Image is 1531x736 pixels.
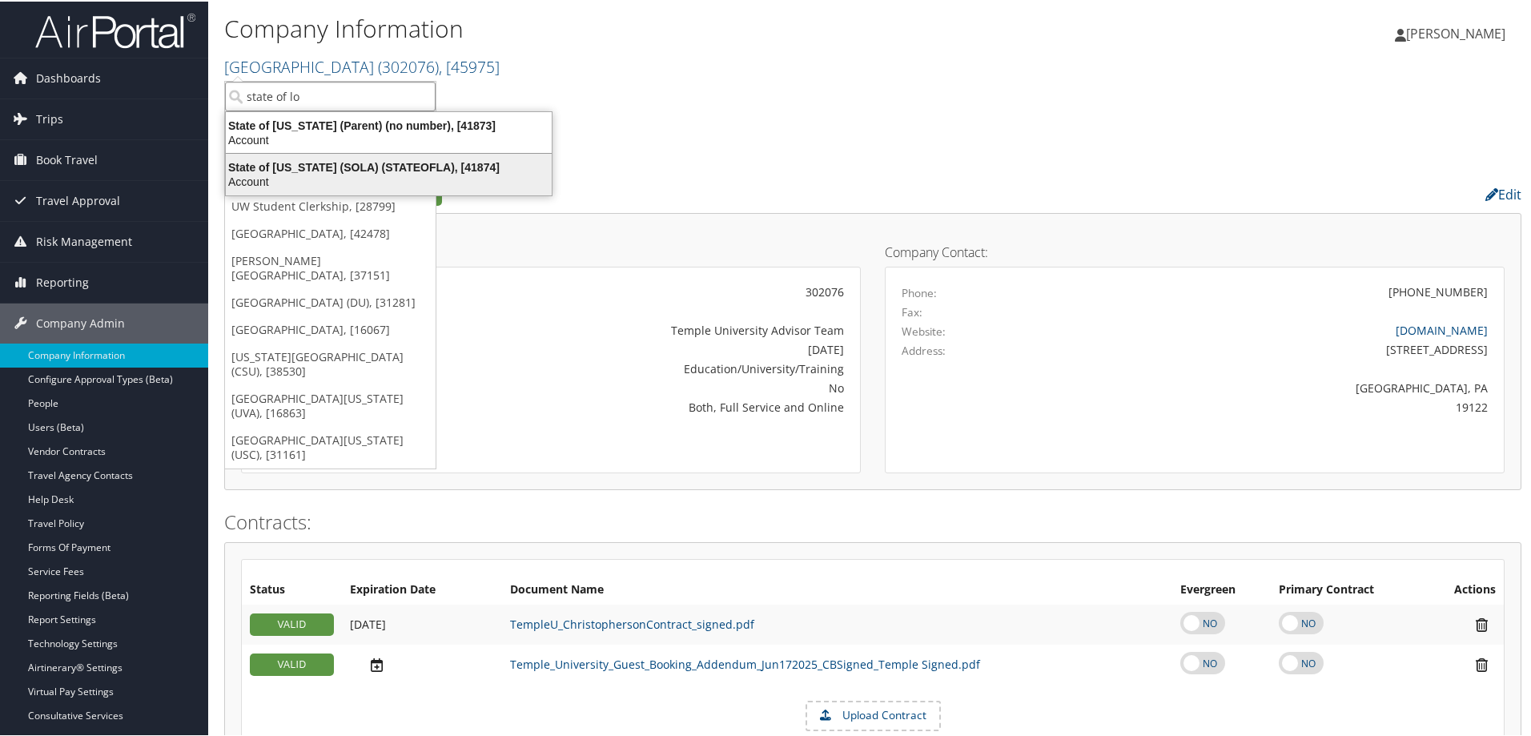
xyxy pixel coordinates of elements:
[1406,23,1505,41] span: [PERSON_NAME]
[1055,340,1489,356] div: [STREET_ADDRESS]
[902,341,946,357] label: Address:
[1055,397,1489,414] div: 19122
[241,244,861,257] h4: Account Details:
[461,320,844,337] div: Temple University Advisor Team
[36,261,89,301] span: Reporting
[36,220,132,260] span: Risk Management
[502,574,1172,603] th: Document Name
[378,54,439,76] span: ( 302076 )
[350,616,494,630] div: Add/Edit Date
[36,98,63,138] span: Trips
[461,359,844,376] div: Education/University/Training
[1468,615,1496,632] i: Remove Contract
[225,288,436,315] a: [GEOGRAPHIC_DATA] (DU), [31281]
[1172,574,1271,603] th: Evergreen
[242,574,342,603] th: Status
[36,179,120,219] span: Travel Approval
[36,139,98,179] span: Book Travel
[902,303,922,319] label: Fax:
[350,615,386,630] span: [DATE]
[224,54,500,76] a: [GEOGRAPHIC_DATA]
[902,322,946,338] label: Website:
[461,282,844,299] div: 302076
[461,397,844,414] div: Both, Full Service and Online
[36,57,101,97] span: Dashboards
[439,54,500,76] span: , [ 45975 ]
[342,574,502,603] th: Expiration Date
[225,384,436,425] a: [GEOGRAPHIC_DATA][US_STATE] (UVA), [16863]
[1271,574,1425,603] th: Primary Contract
[1485,184,1521,202] a: Edit
[1396,321,1488,336] a: [DOMAIN_NAME]
[225,80,436,110] input: Search Accounts
[510,615,754,630] a: TempleU_ChristophersonContract_signed.pdf
[225,191,436,219] a: UW Student Clerkship, [28799]
[807,701,939,728] label: Upload Contract
[1425,574,1504,603] th: Actions
[461,378,844,395] div: No
[350,655,494,672] div: Add/Edit Date
[224,507,1521,534] h2: Contracts:
[216,131,561,146] div: Account
[1055,378,1489,395] div: [GEOGRAPHIC_DATA], PA
[224,179,1081,206] h2: Company Profile:
[225,342,436,384] a: [US_STATE][GEOGRAPHIC_DATA] (CSU), [38530]
[250,612,334,634] div: VALID
[1388,282,1488,299] div: [PHONE_NUMBER]
[902,284,937,300] label: Phone:
[36,302,125,342] span: Company Admin
[1468,655,1496,672] i: Remove Contract
[225,315,436,342] a: [GEOGRAPHIC_DATA], [16067]
[461,340,844,356] div: [DATE]
[35,10,195,48] img: airportal-logo.png
[224,10,1089,44] h1: Company Information
[510,655,980,670] a: Temple_University_Guest_Booking_Addendum_Jun172025_CBSigned_Temple Signed.pdf
[225,219,436,246] a: [GEOGRAPHIC_DATA], [42478]
[216,159,561,173] div: State of [US_STATE] (SOLA) (STATEOFLA), [41874]
[250,652,334,674] div: VALID
[885,244,1505,257] h4: Company Contact:
[225,246,436,288] a: [PERSON_NAME][GEOGRAPHIC_DATA], [37151]
[216,117,561,131] div: State of [US_STATE] (Parent) (no number), [41873]
[225,425,436,467] a: [GEOGRAPHIC_DATA][US_STATE] (USC), [31161]
[216,173,561,187] div: Account
[1395,8,1521,56] a: [PERSON_NAME]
